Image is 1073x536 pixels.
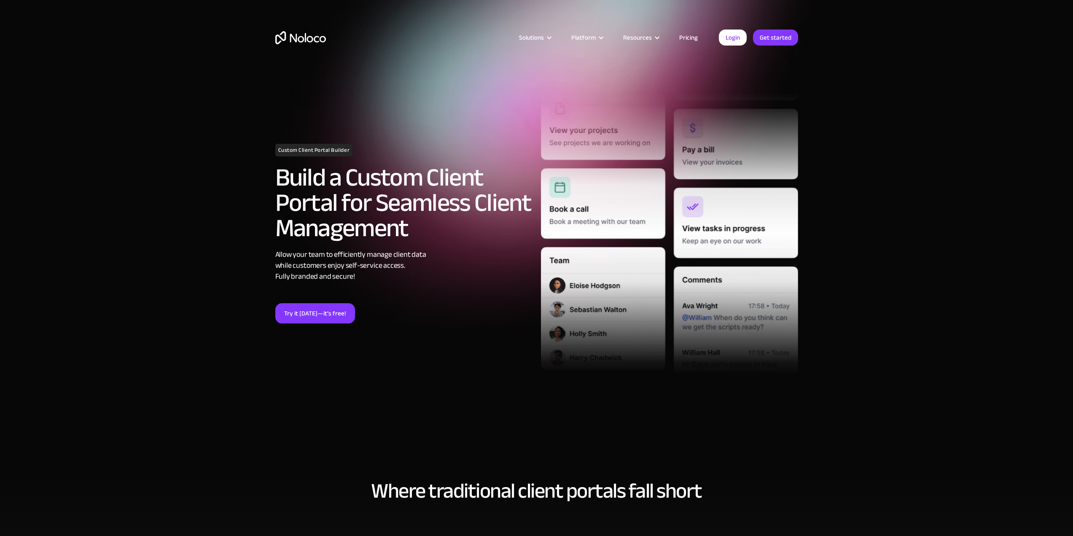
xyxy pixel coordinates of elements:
div: Allow your team to efficiently manage client data while customers enjoy self-service access. Full... [275,249,532,282]
a: Try it [DATE]—it’s free! [275,303,355,323]
h2: Build a Custom Client Portal for Seamless Client Management [275,165,532,241]
div: Platform [561,32,613,43]
div: Solutions [508,32,561,43]
a: Pricing [669,32,708,43]
a: Get started [753,30,798,46]
h2: Where traditional client portals fall short [275,479,798,502]
div: Platform [571,32,596,43]
div: Resources [613,32,669,43]
div: Solutions [519,32,544,43]
a: Login [719,30,747,46]
h1: Custom Client Portal Builder [275,144,353,156]
a: home [275,31,326,44]
div: Resources [623,32,652,43]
